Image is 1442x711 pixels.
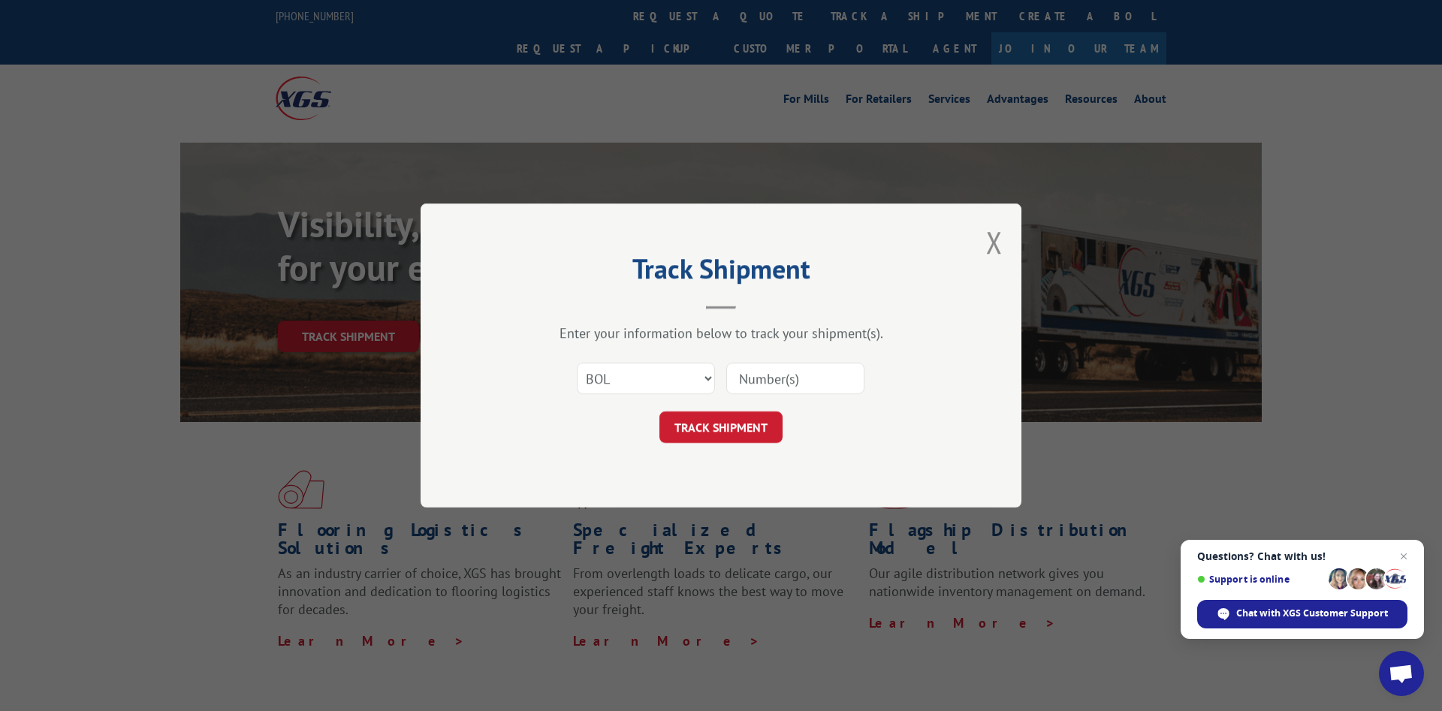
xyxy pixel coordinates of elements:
[1197,574,1323,585] span: Support is online
[496,324,946,342] div: Enter your information below to track your shipment(s).
[986,222,1003,262] button: Close modal
[1197,600,1407,628] div: Chat with XGS Customer Support
[726,363,864,394] input: Number(s)
[496,258,946,287] h2: Track Shipment
[1236,607,1388,620] span: Chat with XGS Customer Support
[1395,547,1413,565] span: Close chat
[1197,550,1407,562] span: Questions? Chat with us!
[659,411,783,443] button: TRACK SHIPMENT
[1379,651,1424,696] div: Open chat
